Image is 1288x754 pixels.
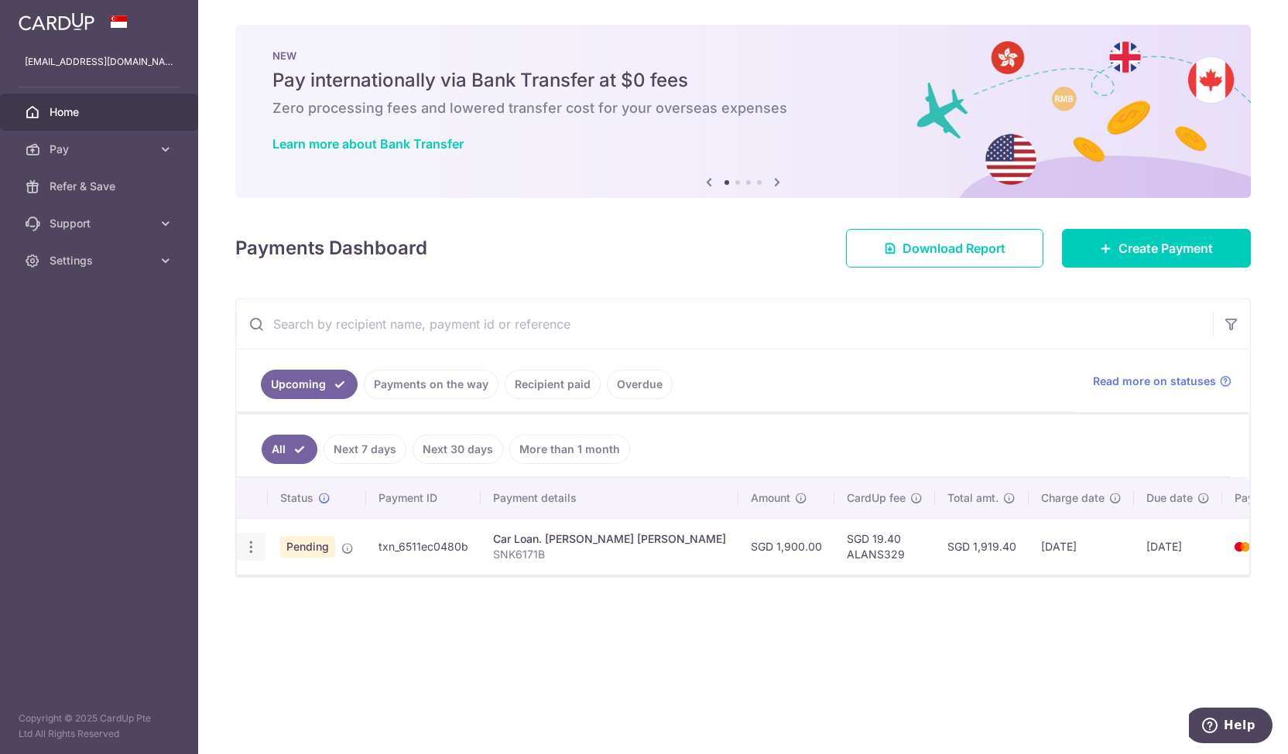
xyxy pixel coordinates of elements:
[1227,537,1258,556] img: Bank Card
[413,435,503,464] a: Next 30 days
[738,518,834,575] td: SGD 1,900.00
[1093,374,1231,389] a: Read more on statuses
[481,478,738,518] th: Payment details
[280,536,335,558] span: Pending
[364,370,498,399] a: Payments on the way
[1062,229,1251,268] a: Create Payment
[505,370,601,399] a: Recipient paid
[846,229,1043,268] a: Download Report
[509,435,630,464] a: More than 1 month
[1134,518,1222,575] td: [DATE]
[236,299,1213,349] input: Search by recipient name, payment id or reference
[235,25,1251,198] img: Bank transfer banner
[1041,490,1105,506] span: Charge date
[272,68,1214,93] h5: Pay internationally via Bank Transfer at $0 fees
[1118,239,1213,258] span: Create Payment
[272,136,464,152] a: Learn more about Bank Transfer
[50,253,152,268] span: Settings
[235,234,427,262] h4: Payments Dashboard
[1093,374,1216,389] span: Read more on statuses
[366,478,481,518] th: Payment ID
[324,435,406,464] a: Next 7 days
[1029,518,1134,575] td: [DATE]
[261,370,358,399] a: Upcoming
[1189,708,1273,746] iframe: Opens a widget where you can find more information
[50,179,152,194] span: Refer & Save
[280,490,313,506] span: Status
[50,216,152,231] span: Support
[50,142,152,157] span: Pay
[272,49,1214,62] p: NEW
[1146,490,1193,506] span: Due date
[366,518,481,575] td: txn_6511ec0480b
[607,370,673,399] a: Overdue
[25,54,173,70] p: [EMAIL_ADDRESS][DOMAIN_NAME]
[493,531,726,547] div: Car Loan. [PERSON_NAME] [PERSON_NAME]
[935,518,1029,575] td: SGD 1,919.40
[493,547,726,562] p: SNK6171B
[751,490,790,506] span: Amount
[272,99,1214,118] h6: Zero processing fees and lowered transfer cost for your overseas expenses
[834,518,935,575] td: SGD 19.40 ALANS329
[847,490,906,506] span: CardUp fee
[262,435,317,464] a: All
[19,12,94,31] img: CardUp
[947,490,999,506] span: Total amt.
[903,239,1005,258] span: Download Report
[50,104,152,120] span: Home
